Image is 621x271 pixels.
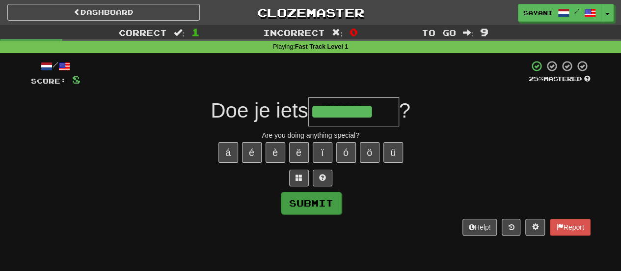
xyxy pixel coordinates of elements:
[266,142,285,163] button: è
[529,75,543,83] span: 25 %
[574,8,579,15] span: /
[383,142,403,163] button: ü
[518,4,601,22] a: Sayani /
[332,29,343,37] span: :
[529,75,591,84] div: Mastered
[119,28,167,37] span: Correct
[399,99,410,122] span: ?
[215,4,407,21] a: Clozemaster
[31,77,66,85] span: Score:
[289,142,309,163] button: ë
[313,170,332,186] button: Single letter hint - you only get 1 per sentence and score half the points! alt+h
[191,26,200,38] span: 1
[350,26,358,38] span: 0
[263,28,325,37] span: Incorrect
[72,73,81,86] span: 8
[218,142,238,163] button: á
[7,4,200,21] a: Dashboard
[462,219,497,236] button: Help!
[421,28,456,37] span: To go
[281,192,342,214] button: Submit
[523,8,553,17] span: Sayani
[289,170,309,186] button: Switch sentence to multiple choice alt+p
[462,29,473,37] span: :
[242,142,262,163] button: é
[295,43,349,50] strong: Fast Track Level 1
[336,142,356,163] button: ó
[360,142,379,163] button: ö
[211,99,308,122] span: Doe je iets
[31,130,591,140] div: Are you doing anything special?
[550,219,590,236] button: Report
[313,142,332,163] button: ï
[174,29,185,37] span: :
[502,219,520,236] button: Round history (alt+y)
[480,26,488,38] span: 9
[31,60,81,72] div: /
